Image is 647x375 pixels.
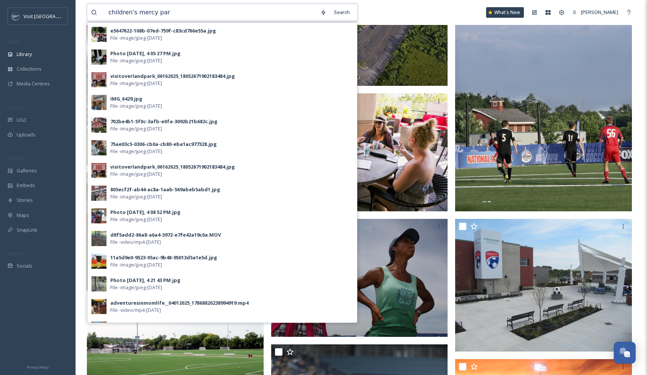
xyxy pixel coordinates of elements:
span: Privacy Policy [27,365,49,370]
div: Photo [DATE], 4 05 27 PM.jpg [110,50,181,57]
span: File - image/jpeg - [DATE] [110,34,162,42]
span: SnapLink [17,226,37,234]
span: UGC [17,116,27,124]
a: Privacy Policy [27,362,49,371]
div: adventuresinmomlife__04012025_17868820238994919.mp4 [110,299,249,307]
img: Action Photo with US Youth Soccer Banner.JPG [87,173,264,291]
span: Collections [17,65,42,73]
span: File - image/jpeg - [DATE] [110,80,162,87]
div: Search [330,5,354,20]
img: f7280f09-b136-45ee-9b35-68243688e0e8.jpg [91,72,107,87]
img: e5af38e8-d8b1-4265-9d7d-4c7fdf854519.jpg [91,140,107,155]
div: IMG_6429.jpg [110,95,142,102]
span: [PERSON_NAME] [581,9,618,15]
img: 18edec8b-7353-465d-9a68-e13a3c577631.jpg [91,322,107,337]
span: File - image/jpeg - [DATE] [110,102,162,110]
a: What's New [486,7,524,18]
img: 2fec860d-9470-4e67-8bf1-9d6a2fa7a6a9.jpg [91,186,107,201]
img: 423934ca-d24f-45de-8c4b-3069bcfbe2f2.jpg [91,299,107,314]
div: 702be4b1-5f0c-3afb-e0fa-3092b21b682c.jpg [110,118,218,125]
div: d8f5add2-86a8-a6a4-3972-e7fe42a19c0a.MOV [110,231,221,239]
img: youthsoccer_ spf_07212010_0417.JPG [271,219,448,337]
div: Photo [DATE], 4 08 52 PM.jpg [110,209,181,216]
img: OPSoccerComplex 099.JPG [455,219,632,352]
img: Visit OP - Soccer Tournament - 11.JPG [271,93,448,211]
img: 583eade3-ec4c-456d-bfaa-fab1ced9e191.jpg [91,208,107,223]
span: File - image/jpeg - [DATE] [110,216,162,223]
input: Search your library [105,4,317,21]
div: 805ecf2f-ab44-ac8a-1aab-569abeb5abd1.jpg [110,186,220,193]
span: File - video/mp4 - [DATE] [110,307,161,314]
img: 0119bb35-8915-4dd8-b3dc-e1225b9c1f68.jpg [91,276,107,291]
img: 8ec99ea3-9f50-42ac-89d6-e0b5768a03ae.jpg [91,118,107,133]
span: Media Centres [17,80,50,87]
span: File - video/mp4 - [DATE] [110,239,161,246]
span: WIDGETS [8,155,25,161]
span: Socials [17,262,32,270]
span: File - image/jpeg - [DATE] [110,284,162,291]
span: File - image/jpeg - [DATE] [110,57,162,64]
a: [PERSON_NAME] [568,5,622,20]
button: Open Chat [614,342,636,364]
span: Maps [17,212,29,219]
div: 11a5d9e0-9523-05ac-9b48-95013d5a1e5d.jpg [110,254,217,261]
span: File - image/jpeg - [DATE] [110,170,162,178]
span: Library [17,51,32,58]
img: d3f6730e-5f47-4a38-8f9f-d681b87bf509.jpg [91,50,107,65]
span: File - image/jpeg - [DATE] [110,261,162,268]
div: 75ae03c5-0306-cb0a-cb80-eba1ac977328.jpg [110,141,217,148]
div: visitoverlandpark_06162025_18052671902183484.jpg [110,73,235,80]
div: Photo [DATE], 4 21 43 PM.jpg [110,277,181,284]
div: visitoverlandpark_06162025_18052671902183484.jpg [110,163,235,170]
span: Embeds [17,182,35,189]
img: 5c6fe504-f878-44b1-acda-bd754a0f8018.jpg [91,163,107,178]
span: Visit [GEOGRAPHIC_DATA] [23,12,82,20]
span: Galleries [17,167,37,174]
span: Uploads [17,131,36,138]
div: e5647622-108b-07ed-759f-c83cd766e55a.jpg [110,27,216,34]
span: File - image/jpeg - [DATE] [110,148,162,155]
span: File - image/jpeg - [DATE] [110,193,162,200]
span: Stories [17,197,33,204]
img: 2d807d84-862e-416f-98ac-d3cfc7498426.jpg [91,254,107,269]
span: File - image/jpeg - [DATE] [110,125,162,132]
img: ace14700-c8f7-40a6-8870-6c33104f1299.jpg [91,95,107,110]
span: MEDIA [8,39,21,45]
span: COLLECT [8,105,24,110]
img: c3es6xdrejuflcaqpovn.png [12,12,20,20]
img: fc269b38-70db-4147-999d-e3008d4e23a3.jpg [91,27,107,42]
span: SOCIALS [8,251,23,256]
div: [DOMAIN_NAME]_06162025_50fffe5f-26a3-ee4f-acc5-e13a30e4a319.jpg [110,322,280,329]
img: bd4b8118-61d0-4cc2-bcf0-e802276c480d.jpg [91,231,107,246]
